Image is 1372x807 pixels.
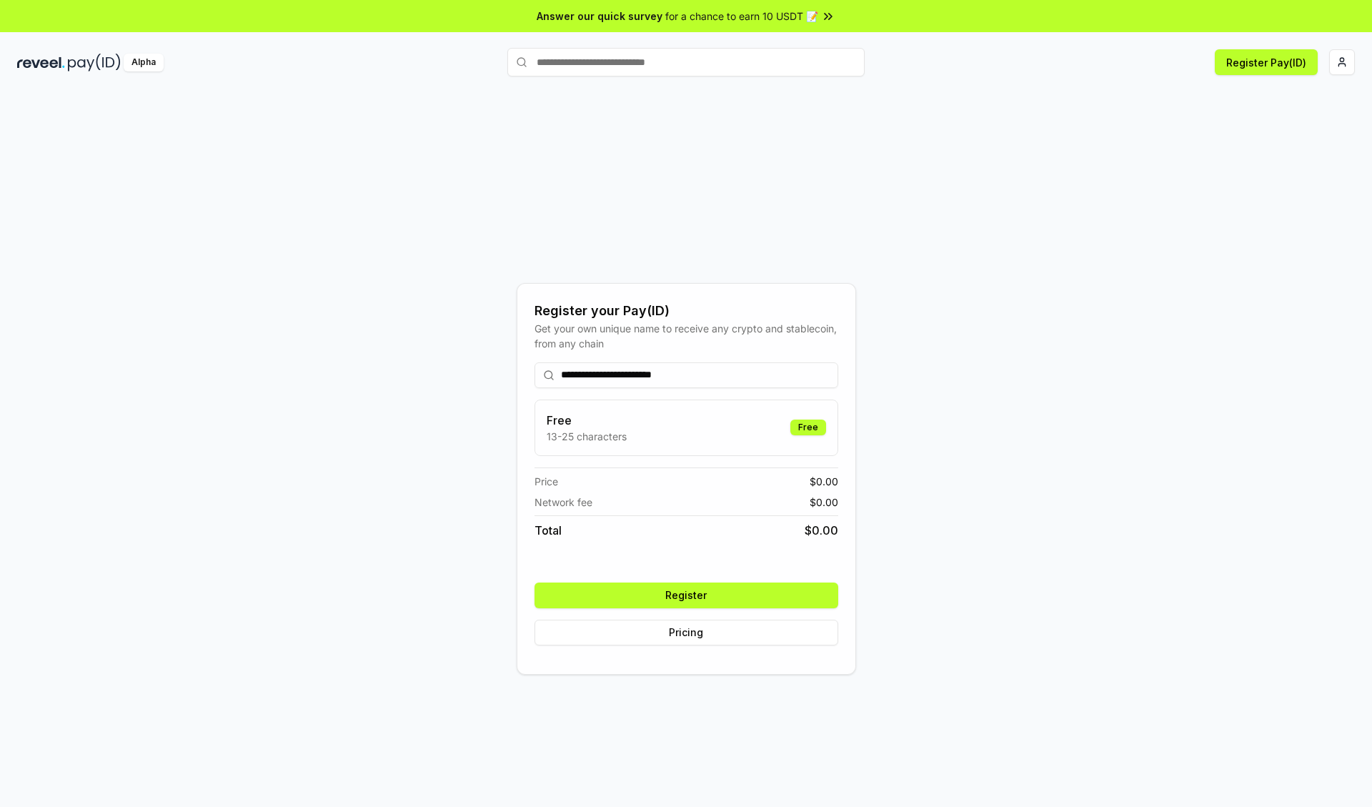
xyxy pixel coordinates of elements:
[665,9,818,24] span: for a chance to earn 10 USDT 📝
[535,522,562,539] span: Total
[535,620,838,645] button: Pricing
[810,474,838,489] span: $ 0.00
[547,429,627,444] p: 13-25 characters
[17,54,65,71] img: reveel_dark
[1215,49,1318,75] button: Register Pay(ID)
[810,495,838,510] span: $ 0.00
[535,495,592,510] span: Network fee
[535,321,838,351] div: Get your own unique name to receive any crypto and stablecoin, from any chain
[805,522,838,539] span: $ 0.00
[535,474,558,489] span: Price
[537,9,662,24] span: Answer our quick survey
[535,583,838,608] button: Register
[68,54,121,71] img: pay_id
[124,54,164,71] div: Alpha
[547,412,627,429] h3: Free
[535,301,838,321] div: Register your Pay(ID)
[790,420,826,435] div: Free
